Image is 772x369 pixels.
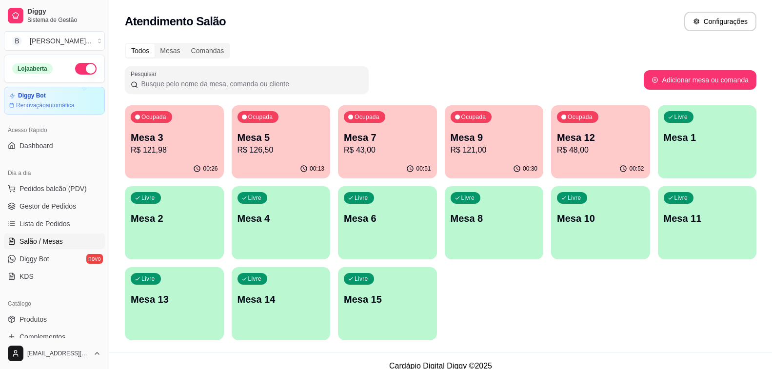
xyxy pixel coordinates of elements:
p: Ocupada [141,113,166,121]
div: Catálogo [4,296,105,311]
span: Pedidos balcão (PDV) [20,184,87,194]
div: Comandas [186,44,230,58]
span: Gestor de Pedidos [20,201,76,211]
p: Mesa 2 [131,212,218,225]
button: LivreMesa 15 [338,267,437,340]
a: KDS [4,269,105,284]
a: Dashboard [4,138,105,154]
p: R$ 121,00 [451,144,538,156]
p: Livre [674,194,688,202]
div: Acesso Rápido [4,122,105,138]
input: Pesquisar [138,79,363,89]
p: Mesa 4 [238,212,325,225]
span: Produtos [20,314,47,324]
button: LivreMesa 10 [551,186,650,259]
p: Mesa 12 [557,131,644,144]
button: LivreMesa 6 [338,186,437,259]
button: LivreMesa 13 [125,267,224,340]
p: Livre [674,113,688,121]
p: 00:52 [629,165,644,173]
span: Salão / Mesas [20,236,63,246]
button: LivreMesa 14 [232,267,331,340]
article: Renovação automática [16,101,74,109]
button: LivreMesa 2 [125,186,224,259]
button: OcupadaMesa 7R$ 43,0000:51 [338,105,437,178]
button: LivreMesa 8 [445,186,544,259]
p: Mesa 13 [131,292,218,306]
button: LivreMesa 1 [658,105,757,178]
a: Lista de Pedidos [4,216,105,232]
p: Livre [355,194,368,202]
p: Mesa 1 [664,131,751,144]
a: Diggy BotRenovaçãoautomática [4,87,105,115]
p: Ocupada [248,113,273,121]
div: [PERSON_NAME] ... [30,36,92,46]
p: Mesa 14 [238,292,325,306]
p: Mesa 5 [238,131,325,144]
button: Configurações [684,12,756,31]
button: Alterar Status [75,63,97,75]
label: Pesquisar [131,70,160,78]
p: Mesa 3 [131,131,218,144]
p: 00:26 [203,165,218,173]
div: Todos [126,44,155,58]
button: OcupadaMesa 3R$ 121,9800:26 [125,105,224,178]
p: Livre [461,194,475,202]
div: Dia a dia [4,165,105,181]
button: OcupadaMesa 9R$ 121,0000:30 [445,105,544,178]
p: Livre [141,194,155,202]
p: R$ 126,50 [238,144,325,156]
button: LivreMesa 4 [232,186,331,259]
span: KDS [20,272,34,281]
p: Mesa 7 [344,131,431,144]
a: Complementos [4,329,105,345]
p: Livre [355,275,368,283]
article: Diggy Bot [18,92,46,99]
div: Loja aberta [12,63,53,74]
p: 00:51 [416,165,431,173]
a: DiggySistema de Gestão [4,4,105,27]
p: Ocupada [568,113,593,121]
a: Diggy Botnovo [4,251,105,267]
h2: Atendimento Salão [125,14,226,29]
button: OcupadaMesa 5R$ 126,5000:13 [232,105,331,178]
p: R$ 121,98 [131,144,218,156]
p: Mesa 6 [344,212,431,225]
span: Diggy Bot [20,254,49,264]
a: Gestor de Pedidos [4,198,105,214]
p: Livre [248,275,262,283]
span: Dashboard [20,141,53,151]
span: Sistema de Gestão [27,16,101,24]
span: Diggy [27,7,101,16]
p: Livre [248,194,262,202]
p: Mesa 10 [557,212,644,225]
a: Produtos [4,311,105,327]
span: [EMAIL_ADDRESS][DOMAIN_NAME] [27,350,89,357]
span: Lista de Pedidos [20,219,70,229]
p: R$ 43,00 [344,144,431,156]
p: Livre [568,194,581,202]
span: B [12,36,22,46]
button: Pedidos balcão (PDV) [4,181,105,196]
button: [EMAIL_ADDRESS][DOMAIN_NAME] [4,342,105,365]
p: Ocupada [355,113,379,121]
span: Complementos [20,332,65,342]
p: 00:13 [310,165,324,173]
p: 00:30 [523,165,537,173]
button: Select a team [4,31,105,51]
p: Mesa 9 [451,131,538,144]
a: Salão / Mesas [4,233,105,249]
button: LivreMesa 11 [658,186,757,259]
div: Mesas [155,44,185,58]
p: Mesa 11 [664,212,751,225]
button: OcupadaMesa 12R$ 48,0000:52 [551,105,650,178]
p: R$ 48,00 [557,144,644,156]
p: Mesa 15 [344,292,431,306]
p: Ocupada [461,113,486,121]
p: Livre [141,275,155,283]
button: Adicionar mesa ou comanda [644,70,756,90]
p: Mesa 8 [451,212,538,225]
